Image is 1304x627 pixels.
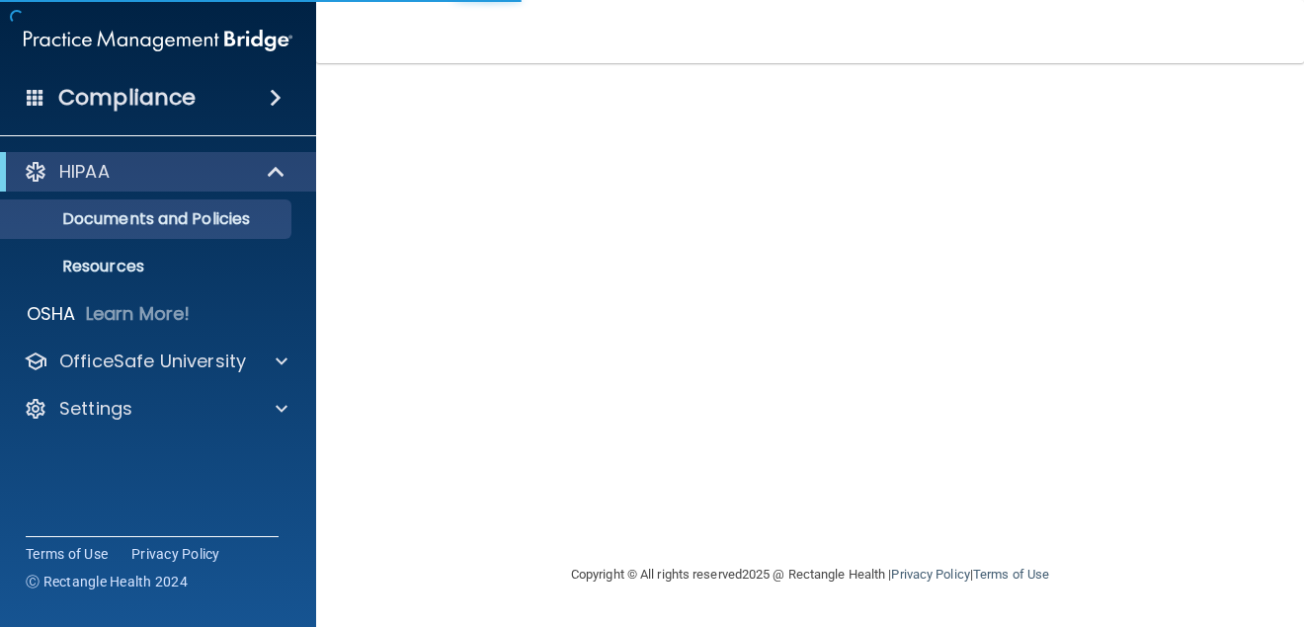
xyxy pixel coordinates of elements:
a: Terms of Use [26,544,108,564]
a: Settings [24,397,287,421]
span: Ⓒ Rectangle Health 2024 [26,572,188,591]
a: Terms of Use [973,567,1049,582]
a: OfficeSafe University [24,350,287,373]
img: PMB logo [24,21,292,60]
p: Settings [59,397,132,421]
p: Resources [13,257,283,276]
a: HIPAA [24,160,286,184]
p: Learn More! [86,302,191,326]
p: OSHA [27,302,76,326]
p: HIPAA [59,160,110,184]
p: Documents and Policies [13,209,283,229]
p: OfficeSafe University [59,350,246,373]
a: Privacy Policy [891,567,969,582]
h4: Compliance [58,84,196,112]
div: Copyright © All rights reserved 2025 @ Rectangle Health | | [449,543,1171,606]
a: Privacy Policy [131,544,220,564]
